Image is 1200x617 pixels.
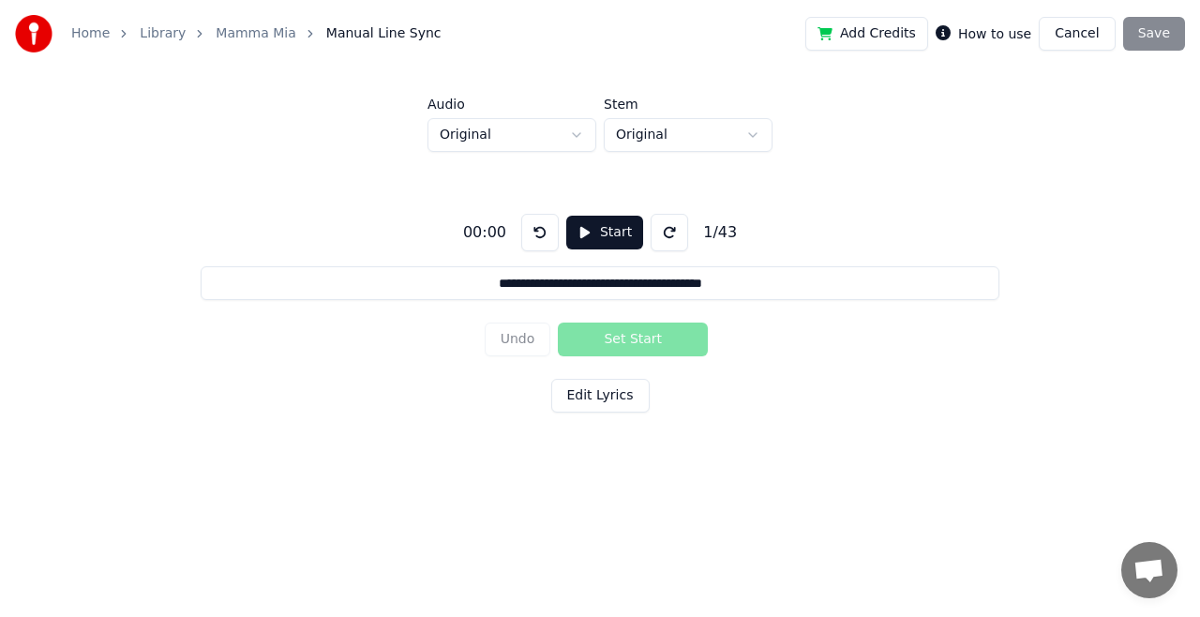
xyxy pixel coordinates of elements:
a: Library [140,24,186,43]
button: Add Credits [805,17,928,51]
label: Stem [604,98,772,111]
label: How to use [958,27,1031,40]
button: Start [566,216,643,249]
div: Open chat [1121,542,1177,598]
button: Cancel [1039,17,1115,51]
a: Home [71,24,110,43]
label: Audio [427,98,596,111]
a: Mamma Mia [216,24,296,43]
span: Manual Line Sync [326,24,442,43]
button: Edit Lyrics [551,379,650,413]
img: youka [15,15,52,53]
nav: breadcrumb [71,24,442,43]
div: 00:00 [456,221,514,244]
div: 1 / 43 [696,221,744,244]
